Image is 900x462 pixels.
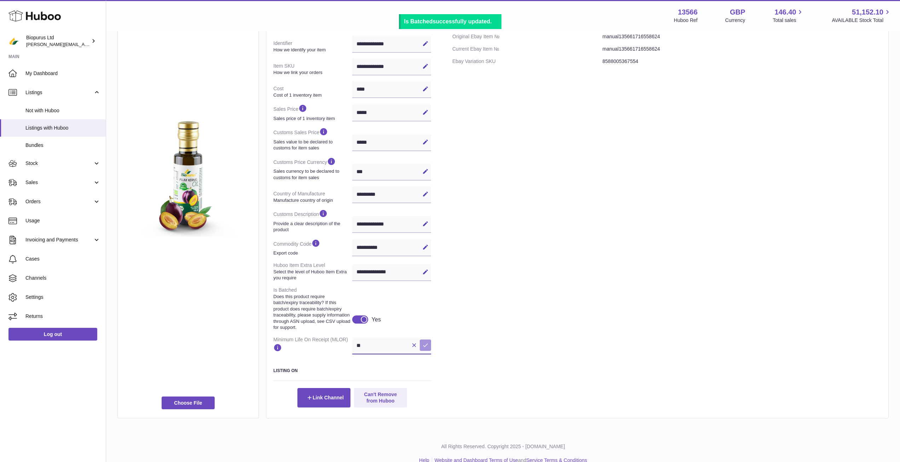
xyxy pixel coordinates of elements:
[273,197,350,204] strong: Manufacture country of origin
[452,55,603,68] dt: Ebay Variation SKU
[112,443,894,450] p: All Rights Reserved. Copyright 2025 - [DOMAIN_NAME]
[273,47,350,53] strong: How we identify your item
[273,259,352,284] dt: Huboo Item Extra Level
[773,17,804,24] span: Total sales
[25,236,93,243] span: Invoicing and Payments
[730,7,745,17] strong: GBP
[273,139,350,151] strong: Sales value to be declared to customs for item sales
[26,34,90,48] div: Biopurus Ltd
[26,41,142,47] span: [PERSON_NAME][EMAIL_ADDRESS][DOMAIN_NAME]
[25,89,93,96] span: Listings
[8,36,19,46] img: peter@biopurus.co.uk
[273,101,352,124] dt: Sales Price
[25,313,100,320] span: Returns
[354,388,407,407] button: Can't Remove from Huboo
[674,17,698,24] div: Huboo Ref
[452,43,603,55] dt: Current Ebay Item №
[273,206,352,235] dt: Customs Description
[832,7,892,24] a: 51,152.10 AVAILABLE Stock Total
[25,217,100,224] span: Usage
[25,142,100,149] span: Bundles
[25,179,93,186] span: Sales
[25,256,100,262] span: Cases
[273,368,431,373] h3: Listing On
[25,107,100,114] span: Not with Huboo
[273,154,352,183] dt: Customs Price Currency
[725,17,745,24] div: Currency
[404,18,433,24] b: Is Batched
[25,294,100,301] span: Settings
[603,30,881,43] dd: manual135661716558624
[404,18,498,25] div: successfully updated.
[125,110,251,236] img: 135661716566204.jpg
[273,250,350,256] strong: Export code
[273,115,350,122] strong: Sales price of 1 inventory item
[25,70,100,77] span: My Dashboard
[273,284,352,333] dt: Is Batched
[162,397,215,409] span: Choose File
[273,124,352,154] dt: Customs Sales Price
[832,17,892,24] span: AVAILABLE Stock Total
[372,316,381,324] div: Yes
[8,328,97,341] a: Log out
[273,82,352,101] dt: Cost
[273,236,352,259] dt: Commodity Code
[773,7,804,24] a: 146.40 Total sales
[603,43,881,55] dd: manual135661716558624
[273,92,350,98] strong: Cost of 1 inventory item
[25,125,100,131] span: Listings with Huboo
[25,275,100,281] span: Channels
[273,221,350,233] strong: Provide a clear description of the product
[273,269,350,281] strong: Select the level of Huboo Item Extra you require
[678,7,698,17] strong: 13566
[774,7,796,17] span: 146.40
[25,198,93,205] span: Orders
[603,55,881,68] dd: 8588005367554
[273,69,350,76] strong: How we link your orders
[25,160,93,167] span: Stock
[297,388,350,407] button: Link Channel
[273,188,352,206] dt: Country of Manufacture
[452,30,603,43] dt: Original Ebay Item №
[273,168,350,181] strong: Sales currency to be declared to customs for item sales
[273,293,350,331] strong: Does this product require batch/expiry traceability? If this product does require batch/expiry tr...
[273,333,352,357] dt: Minimum Life On Receipt (MLOR)
[273,37,352,56] dt: Identifier
[852,7,883,17] span: 51,152.10
[273,60,352,78] dt: Item SKU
